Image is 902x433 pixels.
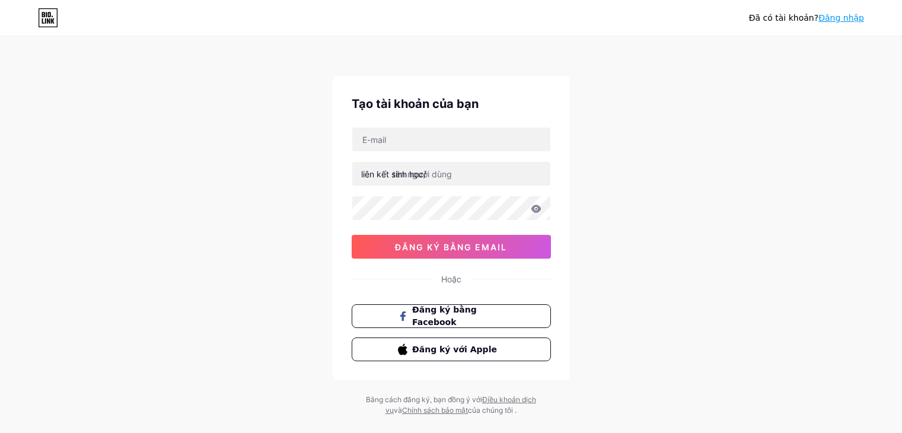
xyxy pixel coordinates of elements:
input: tên người dùng [352,162,550,186]
a: Chính sách bảo mật [402,406,468,415]
font: và [394,406,402,415]
button: Đăng ký với Apple [352,338,551,361]
button: Đăng ký bằng Facebook [352,304,551,328]
font: Đăng ký với Apple [412,345,497,354]
input: E-mail [352,128,550,151]
font: Bằng cách đăng ký, bạn đồng ý với [366,395,482,404]
font: của chúng tôi . [468,406,517,415]
font: liên kết sinh học/ [361,169,426,179]
a: Đăng nhập [818,13,864,23]
font: Hoặc [441,274,461,284]
font: đăng ký bằng email [395,242,507,252]
font: Đăng ký bằng Facebook [412,305,477,327]
button: đăng ký bằng email [352,235,551,259]
font: Đã có tài khoản? [749,13,818,23]
font: Tạo tài khoản của bạn [352,97,479,111]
